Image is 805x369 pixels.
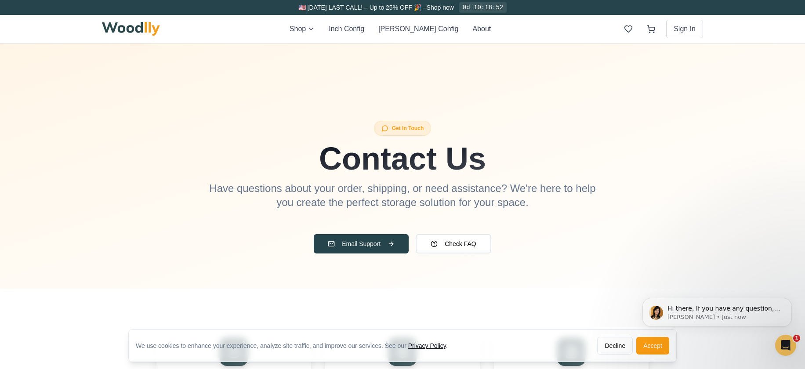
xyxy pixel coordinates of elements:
a: Shop now [427,4,454,11]
button: Shop [290,24,315,34]
button: Accept [636,337,669,355]
iframe: Intercom live chat [775,335,796,356]
img: Woodlly [102,22,160,36]
p: Have questions about your order, shipping, or need assistance? We're here to help you create the ... [206,181,599,210]
button: Decline [597,337,633,355]
div: 0d 10:18:52 [459,2,507,13]
span: 1 [793,335,800,342]
h1: Contact Us [156,143,649,174]
a: Privacy Policy [408,342,446,349]
iframe: Intercom notifications message [629,279,805,345]
button: About [472,24,491,34]
div: We use cookies to enhance your experience, analyze site traffic, and improve our services. See our . [136,341,455,350]
span: 🇺🇸 [DATE] LAST CALL! – Up to 25% OFF 🎉 – [298,4,427,11]
button: [PERSON_NAME] Config [378,24,458,34]
button: Inch Config [329,24,364,34]
button: Sign In [666,20,703,38]
div: Get In Touch [374,121,431,136]
button: Check FAQ [416,234,491,253]
button: Email Support [314,234,409,253]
